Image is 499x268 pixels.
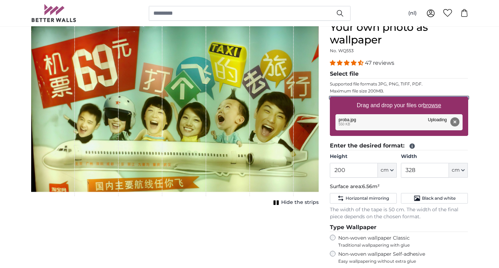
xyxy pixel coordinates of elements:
font: 6.56m² [362,183,380,190]
img: Betterwalls [31,4,77,22]
span: 4.38 stars [330,60,365,66]
font: Easy wallpapering without extra glue [338,259,416,264]
button: Horizontal mirroring [330,193,397,204]
font: Surface area: [330,183,362,190]
font: cm [381,167,389,173]
font: Select file [330,70,359,77]
font: The width of the tape is 50 cm. The width of the final piece depends on the chosen format. [330,206,458,220]
font: Horizontal mirroring [346,195,389,201]
button: Black and white [401,193,468,204]
button: cm [449,163,468,178]
font: Enter the desired format: [330,142,404,149]
font: (nl) [408,10,417,16]
button: Hide the strips [271,198,319,207]
button: (nl) [403,7,422,20]
font: Height [330,153,347,159]
font: Your own photo as wallpaper [330,21,428,46]
font: Black and white [422,195,456,201]
font: No. WQ553 [330,48,354,53]
font: Non-woven wallpaper Classic [338,235,410,241]
font: Non-woven wallpaper Self-adhesive [338,251,425,257]
font: Drag and drop your files or [357,102,423,108]
div: 1 of 1 [31,21,319,207]
font: Width [401,153,417,159]
font: Hide the strips [281,199,319,205]
font: Type Wallpaper [330,224,376,231]
font: Maximum file size 200MB. [330,88,384,94]
font: cm [452,167,460,173]
font: browse [423,102,441,108]
button: cm [378,163,397,178]
font: Supported file formats JPG, PNG, TIFF, PDF. [330,81,423,87]
font: 47 reviews [365,60,394,66]
font: Traditional wallpapering with glue [338,242,410,248]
